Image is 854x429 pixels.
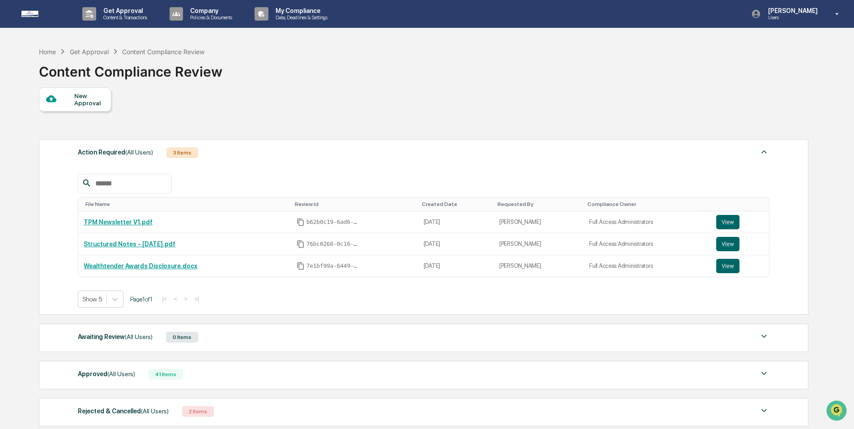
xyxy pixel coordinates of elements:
span: 7e1bf99a-6449-45c3-8181-c0e5f5f3b389 [306,262,360,270]
span: (All Users) [125,149,153,156]
div: 🖐️ [9,114,16,121]
button: View [716,237,739,251]
span: Copy Id [297,218,305,226]
div: Toggle SortBy [295,201,415,207]
td: Full Access Administrators [584,211,711,233]
p: Content & Transactions [96,14,152,21]
img: caret [759,146,769,157]
span: (All Users) [125,333,153,340]
div: 0 Items [166,332,198,343]
div: Content Compliance Review [122,48,204,56]
a: 🗄️Attestations [61,109,115,125]
button: > [181,295,190,303]
span: Pylon [89,152,108,159]
span: Preclearance [18,113,58,122]
a: View [716,237,764,251]
p: Get Approval [96,7,152,14]
div: Get Approval [70,48,109,56]
td: [PERSON_NAME] [494,211,584,233]
button: >| [191,295,202,303]
p: Policies & Documents [183,14,237,21]
span: Data Lookup [18,130,56,139]
p: How can we help? [9,19,163,33]
div: Toggle SortBy [497,201,580,207]
div: Start new chat [30,69,147,77]
td: [DATE] [418,233,494,255]
span: Page 1 of 1 [130,296,153,303]
td: [PERSON_NAME] [494,233,584,255]
td: [PERSON_NAME] [494,255,584,277]
div: Toggle SortBy [587,201,707,207]
div: 🔎 [9,131,16,138]
img: caret [759,331,769,342]
span: Copy Id [297,262,305,270]
div: Approved [78,368,135,380]
button: < [171,295,180,303]
button: View [716,259,739,273]
div: 41 Items [149,369,183,380]
div: 🗄️ [65,114,72,121]
span: Copy Id [297,240,305,248]
div: Action Required [78,146,153,158]
iframe: Open customer support [825,399,850,424]
p: Data, Deadlines & Settings [268,14,332,21]
a: View [716,215,764,229]
button: View [716,215,739,229]
a: Structured Notes - [DATE].pdf [84,240,175,248]
td: Full Access Administrators [584,233,711,255]
div: We're available if you need us! [30,77,113,85]
p: Users [761,14,822,21]
a: 🖐️Preclearance [5,109,61,125]
div: Toggle SortBy [422,201,490,207]
div: 3 Items [166,147,198,158]
button: Start new chat [152,71,163,82]
img: logo [21,11,64,17]
td: [DATE] [418,255,494,277]
span: (All Users) [141,408,169,415]
td: Full Access Administrators [584,255,711,277]
div: Toggle SortBy [85,201,287,207]
div: Content Compliance Review [39,56,222,80]
div: 2 Items [182,406,214,417]
td: [DATE] [418,211,494,233]
p: [PERSON_NAME] [761,7,822,14]
a: Powered byPylon [63,151,108,159]
span: b62b0c19-6ad6-40e6-8aeb-64785189a24c [306,219,360,226]
a: 🔎Data Lookup [5,126,60,142]
p: Company [183,7,237,14]
span: (All Users) [107,370,135,378]
div: Awaiting Review [78,331,153,343]
img: 1746055101610-c473b297-6a78-478c-a979-82029cc54cd1 [9,69,25,85]
span: Attestations [74,113,111,122]
p: My Compliance [268,7,332,14]
div: Toggle SortBy [718,201,765,207]
div: Rejected & Cancelled [78,405,169,417]
span: 76bc0268-0c16-4ddb-b54e-a2884c5893c1 [306,240,360,248]
img: caret [759,368,769,379]
div: New Approval [74,92,104,107]
a: Wealthtender Awards Disclosure.docx [84,262,197,270]
a: View [716,259,764,273]
a: TPM Newsletter V1.pdf [84,219,153,226]
div: Home [39,48,56,56]
img: caret [759,405,769,416]
button: |< [159,295,170,303]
